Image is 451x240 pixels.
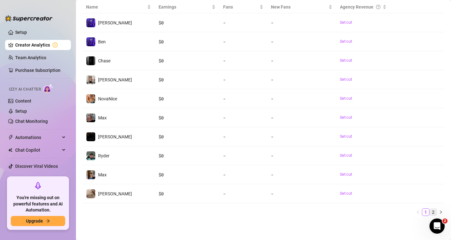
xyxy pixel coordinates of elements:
button: Upgradearrow-right [11,216,65,226]
span: rocket [34,182,42,189]
div: - [271,114,332,121]
div: - [271,95,332,102]
div: $ 0 [159,76,216,83]
div: - [223,19,263,26]
span: Chat Copilot [15,145,60,155]
div: - [271,190,332,197]
img: Cole [86,132,95,141]
span: Izzy AI Chatter [9,86,41,92]
div: - [271,57,332,64]
span: Chase [98,58,110,63]
span: New Fans [271,3,327,10]
div: - [223,171,263,178]
span: Max [98,115,107,120]
a: Set cut [340,114,387,121]
span: right [439,210,443,214]
a: Content [15,98,31,104]
img: NovaNice [86,94,95,103]
span: Fans [223,3,258,10]
span: [PERSON_NAME] [98,77,132,82]
div: $ 0 [159,19,216,26]
div: - [271,152,332,159]
a: Chat Monitoring [15,119,48,124]
div: - [223,76,263,83]
img: AI Chatter [43,84,53,93]
div: - [223,114,263,121]
iframe: Intercom live chat [429,218,445,234]
a: Setup [15,30,27,35]
a: Discover Viral Videos [15,164,58,169]
div: - [271,76,332,83]
img: Logan [86,75,95,84]
div: $ 0 [159,152,216,159]
div: - [223,190,263,197]
span: Automations [15,132,60,142]
div: $ 0 [159,114,216,121]
div: $ 0 [159,171,216,178]
a: Set cut [340,76,387,83]
span: thunderbolt [8,135,13,140]
img: Rocco [86,189,95,198]
div: - [271,38,332,45]
a: Set cut [340,57,387,64]
a: 1 [422,209,429,216]
img: Ryder [86,151,95,160]
div: - [271,19,332,26]
span: Name [86,3,146,10]
li: 1 [422,208,429,216]
img: Max [86,113,95,122]
img: Luca [86,18,95,27]
span: question-circle [376,3,380,10]
span: You're missing out on powerful features and AI Automation. [11,195,65,213]
li: Next Page [437,208,445,216]
span: 2 [442,218,448,224]
img: Ben [86,37,95,46]
span: left [416,210,420,214]
div: $ 0 [159,57,216,64]
div: - [223,57,263,64]
button: left [414,208,422,216]
a: Set cut [340,133,387,140]
span: [PERSON_NAME] [98,134,132,139]
span: [PERSON_NAME] [98,20,132,25]
img: Max [86,170,95,179]
a: Set cut [340,19,387,26]
a: Team Analytics [15,55,46,60]
span: Ben [98,39,106,44]
div: - [223,133,263,140]
th: New Fans [267,1,336,13]
div: - [271,171,332,178]
div: - [223,95,263,102]
div: $ 0 [159,95,216,102]
img: logo-BBDzfeDw.svg [5,15,53,22]
li: 2 [429,208,437,216]
a: Set cut [340,152,387,159]
th: Fans [219,1,267,13]
th: Earnings [155,1,219,13]
span: Upgrade [26,218,43,224]
button: right [437,208,445,216]
a: Set cut [340,38,387,45]
span: Ryder [98,153,110,158]
div: $ 0 [159,190,216,197]
a: Setup [15,109,27,114]
div: Agency Revenue [340,3,382,10]
a: Set cut [340,190,387,197]
a: Creator Analytics exclamation-circle [15,40,66,50]
a: Set cut [340,171,387,178]
span: NovaNice [98,96,117,101]
span: Earnings [159,3,210,10]
div: - [223,152,263,159]
li: Previous Page [414,208,422,216]
th: Name [82,1,155,13]
span: arrow-right [46,219,50,223]
div: $ 0 [159,133,216,140]
a: Set cut [340,95,387,102]
div: - [271,133,332,140]
div: $ 0 [159,38,216,45]
img: Chase [86,56,95,65]
div: - [223,38,263,45]
a: 2 [430,209,437,216]
span: [PERSON_NAME] [98,191,132,196]
span: Max [98,172,107,177]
